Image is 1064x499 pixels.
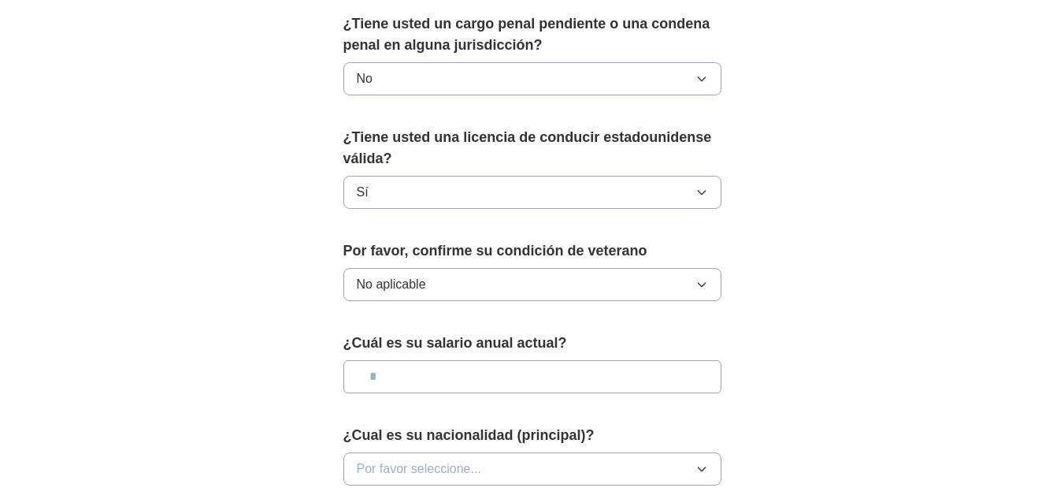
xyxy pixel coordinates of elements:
font: No aplicable [357,277,426,291]
font: ¿Tiene usted una licencia de conducir estadounidense válida? [343,129,712,166]
font: ¿Cuál es su salario anual actual? [343,335,567,351]
button: No [343,62,721,95]
button: Sí [343,176,721,209]
font: Sí [357,185,369,199]
font: ¿Tiene usted un cargo penal pendiente o una condena penal en alguna jurisdicción? [343,16,710,53]
font: Por favor seleccione... [357,462,481,475]
font: ¿Cual es su nacionalidad (principal)? [343,427,595,443]
font: No [357,72,373,85]
button: No aplicable [343,268,721,301]
font: Por favor, confirme su condición de veterano [343,243,647,259]
button: Por favor seleccione... [343,452,721,486]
